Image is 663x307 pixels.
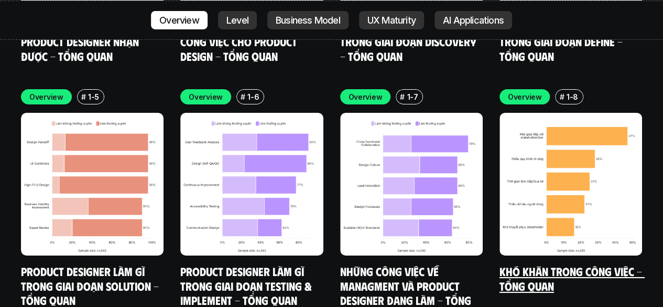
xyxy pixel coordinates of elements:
h6: # [559,93,564,101]
h6: # [241,93,245,101]
a: Product Designer làm gì trong giai đoạn Discovery - Tổng quan [340,20,479,63]
p: 1-5 [88,91,99,102]
a: Khó khăn trong công việc - Tổng quan [499,264,645,293]
a: UX Maturity [359,10,424,29]
a: Các loại công việc mà Product Designer nhận được - Tổng quan [21,20,142,63]
p: 1-7 [407,91,418,102]
p: 1-6 [247,91,259,102]
h6: # [400,93,405,101]
a: Product Designer làm gì trong giai đoạn Testing & Implement - Tổng quan [180,264,314,307]
p: AI Applications [443,15,504,25]
a: Những người đưa yêu cầu công việc cho Product Design - Tổng quan [180,20,312,63]
a: AI Applications [434,10,512,29]
a: Business Model [267,10,349,29]
p: Overview [29,91,63,102]
p: UX Maturity [367,15,416,25]
a: Product Designer làm gì trong giai đoạn Define - Tổng quan [499,20,626,63]
a: Overview [151,10,208,29]
p: Overview [508,91,542,102]
p: Overview [189,91,223,102]
p: Overview [159,15,199,25]
a: Product Designer làm gì trong giai đoạn Solution - Tổng quan [21,264,161,307]
p: 1-8 [567,91,578,102]
p: Level [226,15,248,25]
a: Level [218,10,257,29]
p: Business Model [276,15,340,25]
h6: # [81,93,86,101]
p: Overview [349,91,383,102]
